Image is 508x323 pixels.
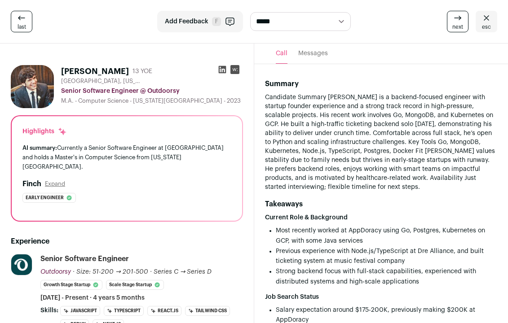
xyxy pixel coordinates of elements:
li: Previous experience with Node.js/TypeScript at Dre Alliance, and built ticketing system at music ... [276,246,498,267]
a: esc [476,11,497,32]
h4: Summary [265,79,498,89]
li: Scale Stage Startup [106,280,164,290]
li: Most recently worked at AppDoracy using Go, Postgres, Kubernetes on GCP, with some Java services [276,226,498,246]
li: Tailwind CSS [185,306,230,316]
h2: Experience [11,236,243,247]
div: Highlights [22,127,67,136]
span: Add Feedback [165,17,208,26]
li: Growth Stage Startup [40,280,102,290]
p: Candidate Summary [PERSON_NAME] is a backend-focused engineer with startup founder experience and... [265,93,498,192]
button: Call [276,44,287,64]
span: Skills: [40,306,58,315]
div: M.A. - Computer Science - [US_STATE][GEOGRAPHIC_DATA] - 2023 [61,97,243,105]
span: Outdoorsy [40,269,71,275]
span: [DATE] - Present · 4 years 5 months [40,293,145,302]
span: next [452,23,463,31]
img: 7937dc7eb9e5ad93e47eeb4073e6de051b03b6b6705b5dfc7e46bdd4378d958e.jpg [11,254,32,275]
span: · [150,267,152,276]
h1: [PERSON_NAME] [61,65,129,78]
h2: Finch [22,179,41,189]
h2: Current Role & Background [265,213,498,222]
img: 881a78fe2eedae51ba44215b2fd13399e33074f57f09ed8f5f87a2082f781862 [11,65,54,108]
span: last [18,23,26,31]
li: TypeScript [104,306,144,316]
button: Messages [298,44,328,64]
div: Senior Software Engineer [40,254,129,264]
a: last [11,11,32,32]
h2: Job Search Status [265,292,498,301]
span: F [212,17,221,26]
span: Series C → Series D [154,269,212,275]
span: [GEOGRAPHIC_DATA], [US_STATE], [GEOGRAPHIC_DATA] [61,78,142,85]
h4: Takeaways [265,199,498,210]
span: esc [482,23,491,31]
div: Currently a Senior Software Engineer at [GEOGRAPHIC_DATA] and holds a Master's in Computer Scienc... [22,143,231,171]
div: Senior Software Engineer @ Outdoorsy [61,87,243,96]
a: next [447,11,468,32]
span: · Size: 51-200 → 201-500 [73,269,148,275]
button: Add Feedback F [157,11,243,32]
span: AI summary: [22,145,57,151]
button: Expand [45,180,65,188]
div: 13 YOE [133,67,152,76]
li: Strong backend focus with full-stack capabilities, experienced with distributed systems and high-... [276,266,498,287]
li: JavaScript [60,306,100,316]
span: Early engineer [26,193,64,202]
li: React.js [147,306,181,316]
